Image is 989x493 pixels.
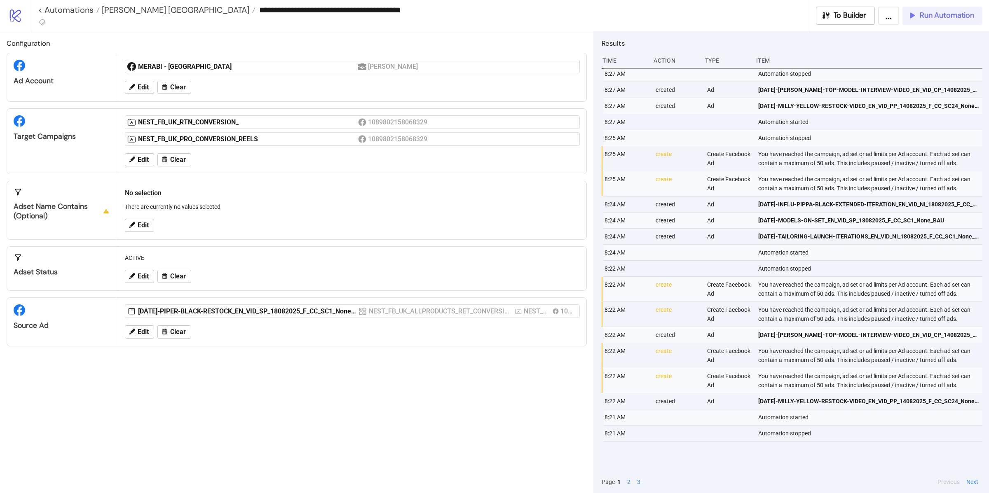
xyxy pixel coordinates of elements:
div: NEST_FB_UK_RTN_CONVERSION_ [138,118,358,127]
div: created [655,229,700,244]
span: [PERSON_NAME] [GEOGRAPHIC_DATA] [100,5,249,15]
div: Action [653,53,698,68]
div: 8:25 AM [604,146,649,171]
a: [DATE]-MILLY-YELLOW-RESTOCK-VIDEO_EN_VID_PP_14082025_F_CC_SC24_None_BAU [758,98,979,114]
div: Automation stopped [757,261,984,276]
div: 8:21 AM [604,425,649,441]
div: Ad [706,393,752,409]
div: 8:24 AM [604,245,649,260]
div: Create Facebook Ad [706,146,752,171]
span: [DATE]-INFLU-PIPPA-BLACK-EXTENDED-ITERATION_EN_VID_NI_18082025_F_CC_SC12_None_BAU [758,200,979,209]
button: Run Automation [902,7,982,25]
div: Automation started [757,114,984,130]
div: Adset Status [14,267,111,277]
h2: No selection [125,188,580,198]
a: [DATE]-[PERSON_NAME]-TOP-MODEL-INTERVIEW-VIDEO_EN_VID_CP_14082025_F_CC_SC10_USP11_BAU [758,82,979,98]
div: 8:27 AM [604,98,649,114]
div: create [655,277,700,301]
div: You have reached the campaign, ad set or ad limits per Ad account. Each ad set can contain a maxi... [757,146,984,171]
span: Edit [138,84,149,91]
span: [DATE]-[PERSON_NAME]-TOP-MODEL-INTERVIEW-VIDEO_EN_VID_CP_14082025_F_CC_SC10_USP11_BAU [758,85,979,94]
div: 8:24 AM [604,229,649,244]
div: create [655,368,700,393]
button: Clear [157,81,191,94]
div: You have reached the campaign, ad set or ad limits per Ad account. Each ad set can contain a maxi... [757,343,984,368]
div: Create Facebook Ad [706,277,752,301]
div: Adset Name contains (optional) [14,202,111,221]
a: [DATE]-[PERSON_NAME]-TOP-MODEL-INTERVIEW-VIDEO_EN_VID_CP_14082025_F_CC_SC10_USP11_BAU [758,327,979,343]
div: Create Facebook Ad [706,343,752,368]
span: [DATE]-MODELS-ON-SET_EN_VID_SP_18082025_F_CC_SC1_None_BAU [758,216,944,225]
div: You have reached the campaign, ad set or ad limits per Ad account. Each ad set can contain a maxi... [757,368,984,393]
span: Clear [170,156,186,164]
div: Target Campaigns [14,132,111,141]
div: create [655,171,700,196]
div: create [655,343,700,368]
button: Edit [125,219,154,232]
button: Next [964,477,981,486]
a: [DATE]-INFLU-PIPPA-BLACK-EXTENDED-ITERATION_EN_VID_NI_18082025_F_CC_SC12_None_BAU [758,196,979,212]
span: To Builder [834,11,867,20]
button: Clear [157,270,191,283]
div: create [655,302,700,327]
div: 8:27 AM [604,66,649,82]
div: Ad [706,98,752,114]
div: created [655,196,700,212]
div: Create Facebook Ad [706,171,752,196]
span: Clear [170,273,186,280]
div: MERABI - [GEOGRAPHIC_DATA] [138,62,358,71]
div: Ad Account [14,76,111,86]
div: [DATE]-PIPER-BLACK-RESTOCK_EN_VID_SP_18082025_F_CC_SC1_None_BAU [138,307,358,316]
span: Page [602,477,615,486]
div: NEST_FB_UK_ALLPRODUCTS_RET_CONVERSION_BAU_PURCHASE_VIEWCONTENTPAGEVIEW_WEBSITEVISITORS-ENGAGERS-6... [369,306,511,316]
button: Clear [157,153,191,166]
div: Ad [706,327,752,343]
button: To Builder [816,7,875,25]
span: [DATE]-TAILORING-LAUNCH-ITERATIONS_EN_VID_NI_18082025_F_CC_SC1_None_BAU [758,232,979,241]
div: You have reached the campaign, ad set or ad limits per Ad account. Each ad set can contain a maxi... [757,171,984,196]
span: Edit [138,273,149,280]
div: 8:24 AM [604,196,649,212]
h2: Configuration [7,38,587,49]
span: [DATE]-MILLY-YELLOW-RESTOCK-VIDEO_EN_VID_PP_14082025_F_CC_SC24_None_BAU [758,101,979,110]
div: 8:25 AM [604,171,649,196]
div: Source Ad [14,321,111,330]
div: NEST_FB_UK_PRO_CONVERSION_REELS [138,135,358,144]
span: Edit [138,156,149,164]
div: [PERSON_NAME] [368,61,420,72]
button: Edit [125,270,154,283]
a: [PERSON_NAME] [GEOGRAPHIC_DATA] [100,6,255,14]
div: Time [602,53,647,68]
a: [DATE]-MODELS-ON-SET_EN_VID_SP_18082025_F_CC_SC1_None_BAU [758,213,979,228]
div: ACTIVE [122,250,583,266]
div: 8:22 AM [604,261,649,276]
h2: Results [602,38,982,49]
button: Edit [125,325,154,339]
div: You have reached the campaign, ad set or ad limits per Ad account. Each ad set can contain a maxi... [757,277,984,301]
div: 8:22 AM [604,393,649,409]
div: 8:21 AM [604,409,649,425]
div: Type [704,53,750,68]
button: Clear [157,325,191,339]
span: Edit [138,328,149,336]
div: Automation started [757,245,984,260]
button: Edit [125,153,154,166]
span: Clear [170,328,186,336]
div: 8:22 AM [604,277,649,301]
button: 1 [615,477,623,486]
a: [DATE]-MILLY-YELLOW-RESTOCK-VIDEO_EN_VID_PP_14082025_F_CC_SC24_None_BAU [758,393,979,409]
div: 1089802158068329 [368,117,429,127]
div: 8:22 AM [604,343,649,368]
div: 1089802158068329 [560,306,574,316]
a: < Automations [38,6,100,14]
div: 8:27 AM [604,114,649,130]
div: Ad [706,213,752,228]
div: 8:24 AM [604,213,649,228]
span: [DATE]-MILLY-YELLOW-RESTOCK-VIDEO_EN_VID_PP_14082025_F_CC_SC24_None_BAU [758,397,979,406]
a: [DATE]-TAILORING-LAUNCH-ITERATIONS_EN_VID_NI_18082025_F_CC_SC1_None_BAU [758,229,979,244]
span: Run Automation [920,11,974,20]
span: [DATE]-[PERSON_NAME]-TOP-MODEL-INTERVIEW-VIDEO_EN_VID_CP_14082025_F_CC_SC10_USP11_BAU [758,330,979,339]
button: ... [878,7,899,25]
div: Ad [706,82,752,98]
div: Create Facebook Ad [706,368,752,393]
